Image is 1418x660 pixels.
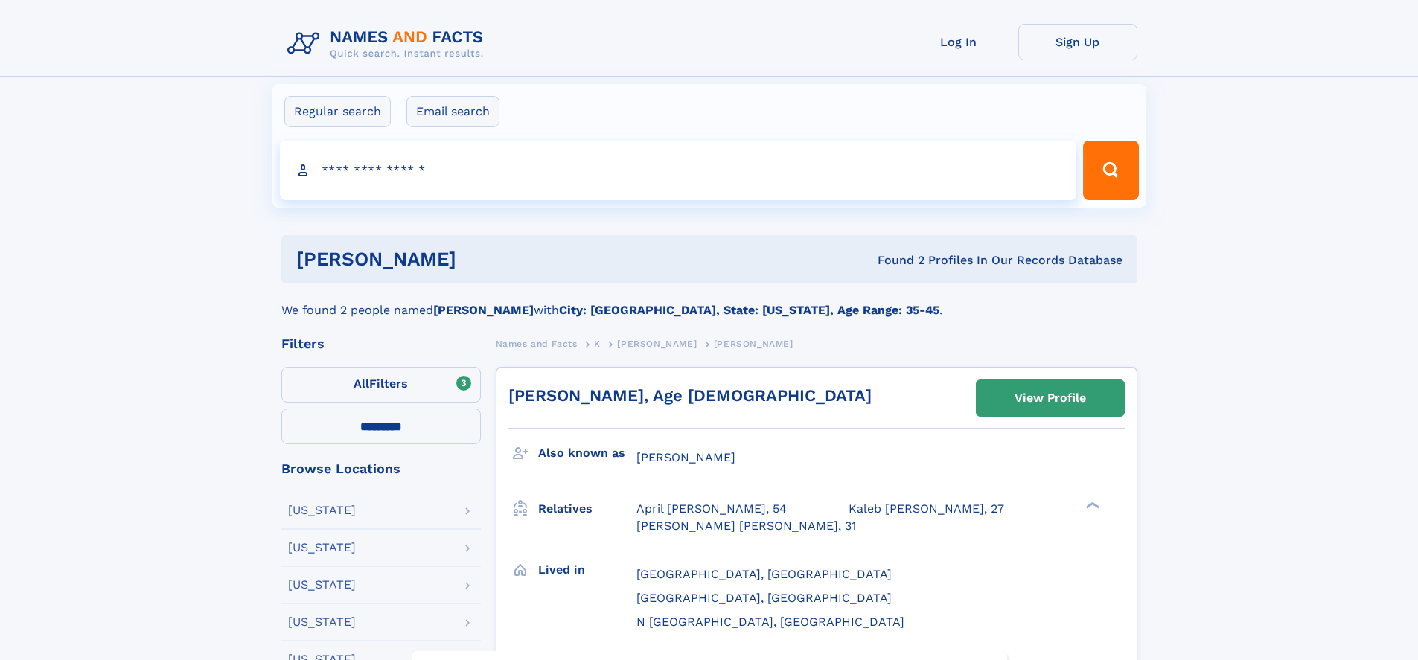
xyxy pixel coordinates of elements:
[288,504,356,516] div: [US_STATE]
[617,334,697,353] a: [PERSON_NAME]
[849,501,1004,517] a: Kaleb [PERSON_NAME], 27
[1018,24,1137,60] a: Sign Up
[714,339,793,349] span: [PERSON_NAME]
[538,440,636,466] h3: Also known as
[281,337,481,350] div: Filters
[284,96,391,127] label: Regular search
[538,557,636,583] h3: Lived in
[538,496,636,522] h3: Relatives
[1082,501,1100,510] div: ❯
[636,567,892,581] span: [GEOGRAPHIC_DATA], [GEOGRAPHIC_DATA]
[1083,141,1138,200] button: Search Button
[296,250,667,269] h1: [PERSON_NAME]
[288,579,356,591] div: [US_STATE]
[594,334,601,353] a: K
[667,252,1122,269] div: Found 2 Profiles In Our Records Database
[636,591,892,605] span: [GEOGRAPHIC_DATA], [GEOGRAPHIC_DATA]
[977,380,1124,416] a: View Profile
[354,377,369,391] span: All
[1015,381,1086,415] div: View Profile
[559,303,939,317] b: City: [GEOGRAPHIC_DATA], State: [US_STATE], Age Range: 35-45
[288,616,356,628] div: [US_STATE]
[899,24,1018,60] a: Log In
[433,303,534,317] b: [PERSON_NAME]
[636,450,735,464] span: [PERSON_NAME]
[636,518,856,534] a: [PERSON_NAME] [PERSON_NAME], 31
[281,283,1137,319] div: We found 2 people named with .
[281,24,496,64] img: Logo Names and Facts
[281,462,481,475] div: Browse Locations
[406,96,499,127] label: Email search
[636,615,904,629] span: N [GEOGRAPHIC_DATA], [GEOGRAPHIC_DATA]
[496,334,578,353] a: Names and Facts
[636,501,787,517] a: April [PERSON_NAME], 54
[508,386,872,405] a: [PERSON_NAME], Age [DEMOGRAPHIC_DATA]
[280,141,1077,200] input: search input
[281,367,481,403] label: Filters
[288,542,356,554] div: [US_STATE]
[594,339,601,349] span: K
[617,339,697,349] span: [PERSON_NAME]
